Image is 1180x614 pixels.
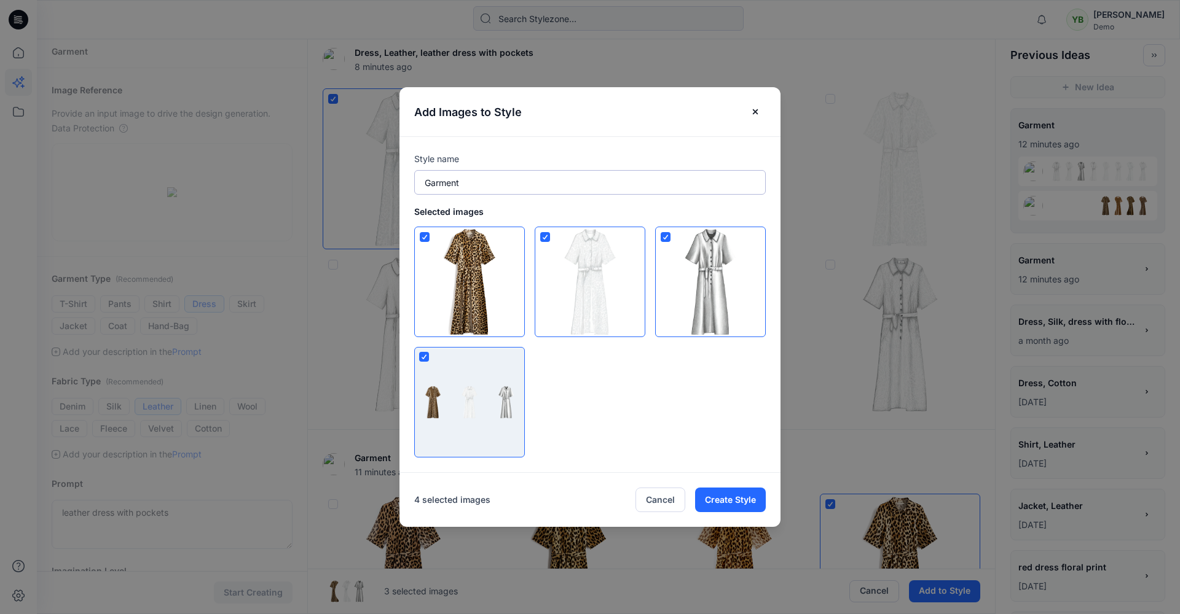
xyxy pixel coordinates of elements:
img: 5.png [656,227,765,336]
p: 4 selected images [399,492,490,507]
p: Selected images [414,204,766,227]
button: Cancel [635,488,685,512]
p: Style name [414,152,766,166]
button: Close [745,102,766,122]
img: 3.png [415,227,524,336]
header: Add Images to Style [399,87,781,136]
img: 0.png [535,227,645,336]
button: Create Style [695,488,766,512]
